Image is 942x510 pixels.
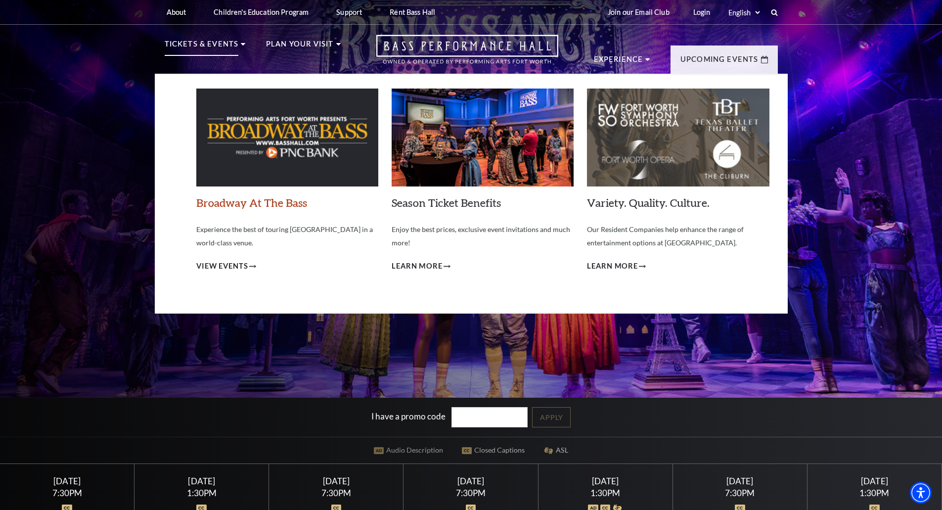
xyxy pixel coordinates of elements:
img: Variety. Quality. Culture. [587,89,769,186]
div: [DATE] [146,476,257,486]
img: Broadway At The Bass [196,89,378,186]
p: Experience [594,53,643,71]
p: Our Resident Companies help enhance the range of entertainment options at [GEOGRAPHIC_DATA]. [587,223,769,249]
p: Children's Education Program [214,8,309,16]
select: Select: [726,8,762,17]
div: Accessibility Menu [910,482,932,504]
p: Upcoming Events [680,53,759,71]
p: Tickets & Events [165,38,239,56]
p: Support [336,8,362,16]
p: Plan Your Visit [266,38,334,56]
div: [DATE] [12,476,123,486]
div: [DATE] [684,476,795,486]
a: Variety. Quality. Culture. [587,196,710,209]
span: Learn More [587,260,638,273]
a: Season Ticket Benefits [392,196,501,209]
div: [DATE] [281,476,392,486]
a: View Events [196,260,256,273]
img: Season Ticket Benefits [392,89,574,186]
a: Broadway At The Bass [196,196,307,209]
p: Rent Bass Hall [390,8,435,16]
div: 7:30PM [415,489,526,497]
div: [DATE] [819,476,930,486]
div: 1:30PM [550,489,661,497]
p: About [167,8,186,16]
a: Open this option [341,35,594,74]
div: 7:30PM [12,489,123,497]
span: Learn More [392,260,443,273]
a: Learn More Season Ticket Benefits [392,260,450,273]
div: 1:30PM [819,489,930,497]
div: [DATE] [550,476,661,486]
p: Enjoy the best prices, exclusive event invitations and much more! [392,223,574,249]
div: 1:30PM [146,489,257,497]
a: Learn More Variety. Quality. Culture. [587,260,646,273]
div: 7:30PM [281,489,392,497]
div: 7:30PM [684,489,795,497]
span: View Events [196,260,248,273]
label: I have a promo code [371,411,446,421]
p: Experience the best of touring [GEOGRAPHIC_DATA] in a world-class venue. [196,223,378,249]
div: [DATE] [415,476,526,486]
